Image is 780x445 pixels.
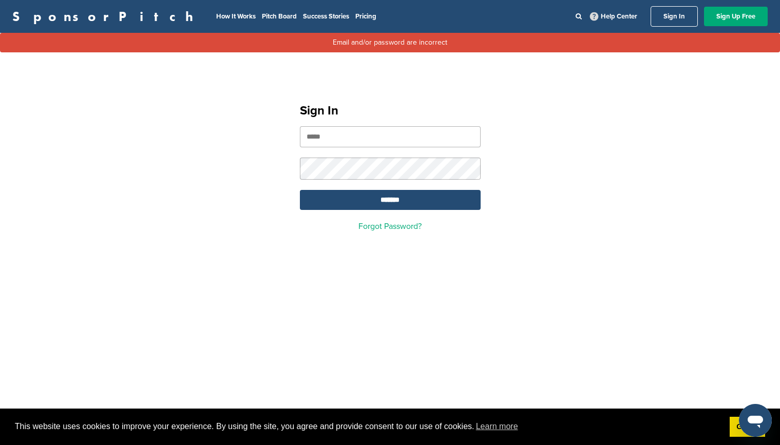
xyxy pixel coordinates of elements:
a: Pitch Board [262,12,297,21]
h1: Sign In [300,102,481,120]
a: Pricing [355,12,376,21]
a: learn more about cookies [474,419,520,434]
a: Help Center [588,10,639,23]
a: Sign In [651,6,698,27]
span: This website uses cookies to improve your experience. By using the site, you agree and provide co... [15,419,721,434]
a: How It Works [216,12,256,21]
a: Success Stories [303,12,349,21]
iframe: Button to launch messaging window [739,404,772,437]
a: Sign Up Free [704,7,768,26]
a: dismiss cookie message [730,417,765,437]
a: Forgot Password? [358,221,422,231]
a: SponsorPitch [12,10,200,23]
